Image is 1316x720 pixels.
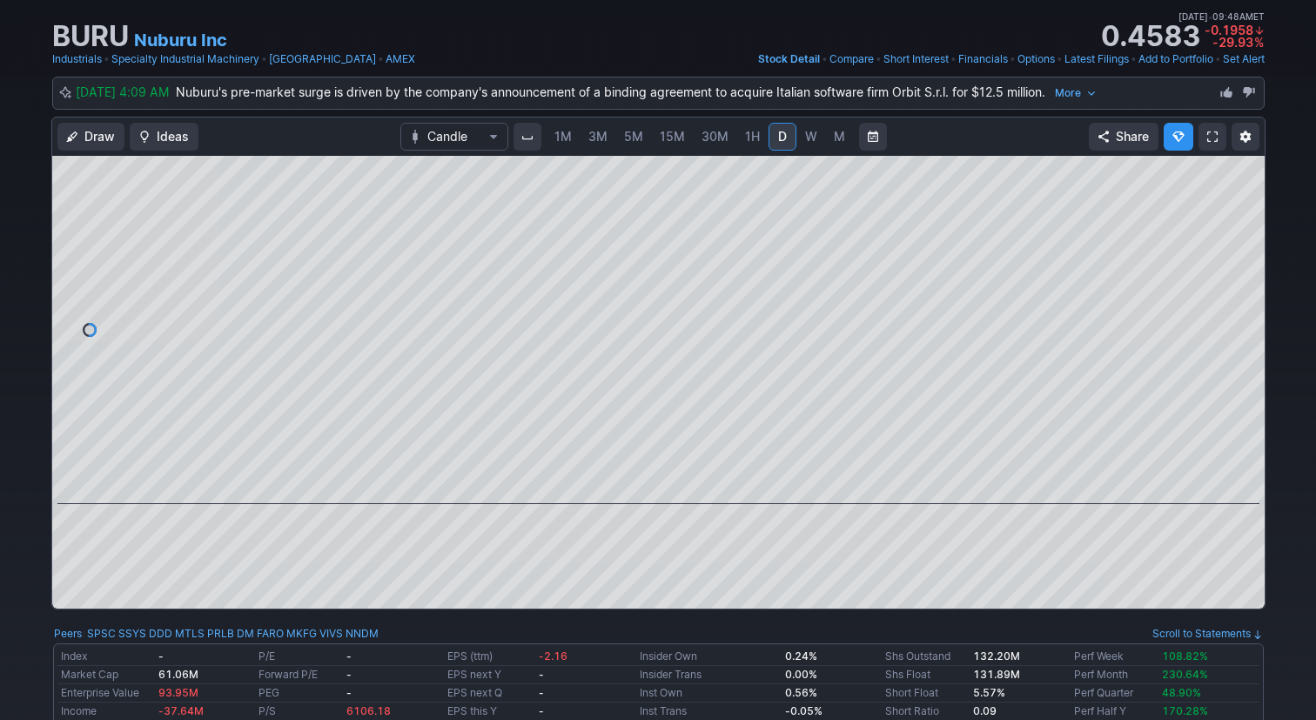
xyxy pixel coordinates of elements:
[702,129,728,144] span: 30M
[859,123,887,151] button: Range
[1198,123,1226,151] a: Fullscreen
[444,666,535,684] td: EPS next Y
[636,684,782,703] td: Inst Own
[400,123,508,151] button: Chart Type
[636,666,782,684] td: Insider Trans
[87,625,116,643] a: SPSC
[636,648,782,666] td: Insider Own
[876,50,882,68] span: •
[76,84,176,99] span: [DATE] 4:09 AM
[1162,686,1201,699] span: 48.90%
[1212,35,1253,50] span: -29.93
[346,668,352,681] b: -
[134,28,227,52] a: Nuburu Inc
[84,128,115,145] span: Draw
[785,704,822,717] b: -0.05%
[652,123,693,151] a: 15M
[882,666,970,684] td: Shs Float
[257,625,284,643] a: FARO
[175,625,205,643] a: MTLS
[346,704,391,717] span: 6106.18
[547,123,580,151] a: 1M
[1049,83,1103,104] button: More
[427,128,481,145] span: Candle
[1010,50,1016,68] span: •
[1071,684,1158,703] td: Perf Quarter
[158,649,164,663] small: -
[834,129,845,144] span: M
[286,625,317,643] a: MKFG
[319,625,343,643] a: VIVS
[255,666,343,684] td: Forward P/E
[973,649,1020,663] b: 132.20M
[158,668,198,681] b: 61.06M
[950,50,957,68] span: •
[1152,627,1263,640] a: Scroll to Statements
[207,625,234,643] a: PRLB
[885,704,939,717] a: Short Ratio
[57,666,155,684] td: Market Cap
[269,50,376,68] a: [GEOGRAPHIC_DATA]
[1138,50,1213,68] a: Add to Portfolio
[1071,648,1158,666] td: Perf Week
[386,50,415,68] a: AMEX
[745,129,760,144] span: 1H
[1101,23,1200,50] strong: 0.4583
[1071,666,1158,684] td: Perf Month
[885,686,938,699] a: Short Float
[785,668,817,681] b: 0.00%
[797,123,825,151] a: W
[346,686,352,699] b: -
[118,625,146,643] a: SSYS
[554,129,572,144] span: 1M
[1055,84,1081,102] span: More
[616,123,651,151] a: 5M
[539,704,544,717] b: -
[539,668,544,681] b: -
[785,686,817,699] b: 0.56%
[57,123,124,151] button: Draw
[111,50,259,68] a: Specialty Industrial Machinery
[158,704,204,717] span: -37.64M
[1162,668,1208,681] span: 230.64%
[346,625,379,643] a: NNDM
[57,648,155,666] td: Index
[826,123,854,151] a: M
[1089,123,1158,151] button: Share
[444,684,535,703] td: EPS next Q
[829,50,874,68] a: Compare
[778,129,787,144] span: D
[973,686,1005,699] b: 5.57%
[54,627,82,640] a: Peers
[54,625,379,643] div: :
[52,50,102,68] a: Industrials
[769,123,796,151] a: D
[1131,50,1137,68] span: •
[255,684,343,703] td: PEG
[130,123,198,151] button: Ideas
[1215,50,1221,68] span: •
[157,128,189,145] span: Ideas
[958,50,1008,68] a: Financials
[1057,50,1063,68] span: •
[1162,704,1208,717] span: 170.28%
[444,648,535,666] td: EPS (ttm)
[514,123,541,151] button: Interval
[805,129,817,144] span: W
[346,649,352,663] b: -
[1064,50,1129,68] a: Latest Filings
[660,129,685,144] span: 15M
[1116,128,1149,145] span: Share
[1064,52,1129,65] span: Latest Filings
[176,84,1103,99] span: Nuburu's pre-market surge is driven by the company's announcement of a binding agreement to acqui...
[1162,649,1208,663] span: 108.82%
[52,23,129,50] h1: BURU
[1178,9,1265,24] span: [DATE] 09:48AM ET
[261,50,267,68] span: •
[1164,123,1193,151] button: Explore new features
[973,704,997,717] b: 0.09
[588,129,608,144] span: 3M
[1232,123,1259,151] button: Chart Settings
[1017,50,1055,68] a: Options
[104,50,110,68] span: •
